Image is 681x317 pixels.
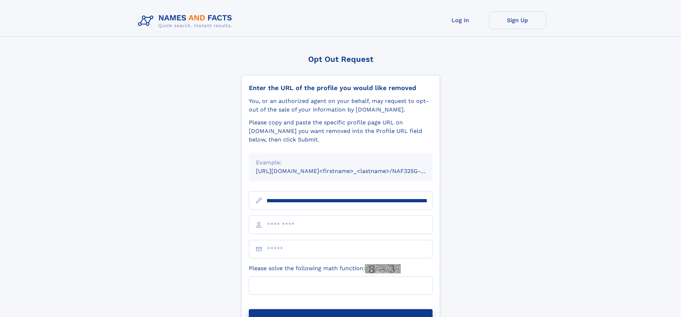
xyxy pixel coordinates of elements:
[249,264,401,273] label: Please solve the following math function:
[249,97,433,114] div: You, or an authorized agent on your behalf, may request to opt-out of the sale of your informatio...
[241,55,440,64] div: Opt Out Request
[249,84,433,92] div: Enter the URL of the profile you would like removed
[256,168,446,174] small: [URL][DOMAIN_NAME]<firstname>_<lastname>/NAF325G-xxxxxxxx
[256,158,425,167] div: Example:
[432,11,489,29] a: Log In
[249,118,433,144] div: Please copy and paste the specific profile page URL on [DOMAIN_NAME] you want removed into the Pr...
[135,11,238,31] img: Logo Names and Facts
[489,11,546,29] a: Sign Up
